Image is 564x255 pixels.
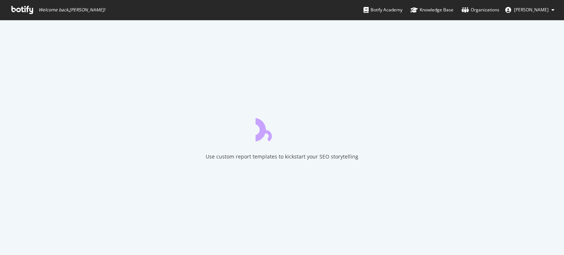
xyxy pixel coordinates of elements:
div: Knowledge Base [411,6,453,14]
div: Organizations [462,6,499,14]
div: Botify Academy [364,6,402,14]
button: [PERSON_NAME] [499,4,560,16]
div: animation [256,115,308,141]
div: Use custom report templates to kickstart your SEO storytelling [206,153,358,160]
span: Welcome back, [PERSON_NAME] ! [39,7,105,13]
span: Thomas Brodbeck [514,7,549,13]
